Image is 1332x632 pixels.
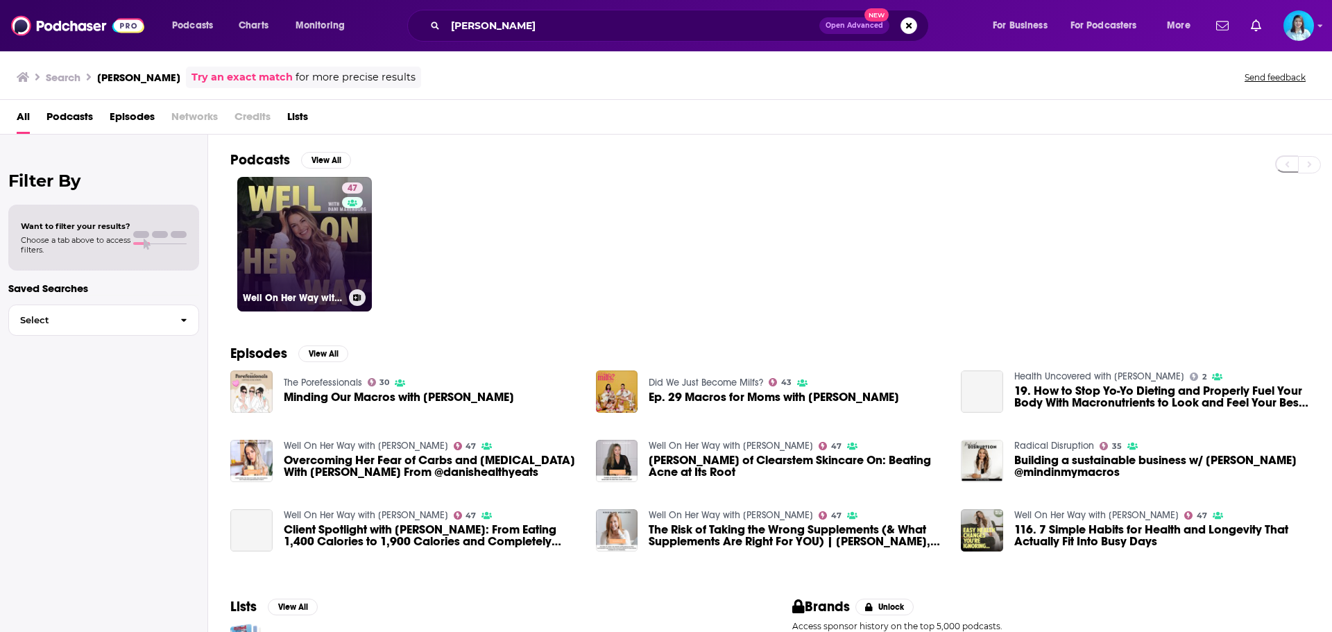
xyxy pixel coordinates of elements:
span: 2 [1202,374,1206,380]
span: Networks [171,105,218,134]
h2: Filter By [8,171,199,191]
button: Unlock [855,599,914,615]
a: Well On Her Way with Dani Marenburg [649,509,813,521]
a: Danielle Gronich of Clearstem Skincare On: Beating Acne at Its Root [649,454,944,478]
a: Client Spotlight with Jamie: From Eating 1,400 Calories to 1,900 Calories and Completely Transfor... [230,509,273,552]
span: 47 [1197,513,1207,519]
span: Lists [287,105,308,134]
span: 43 [781,379,792,386]
span: Podcasts [172,16,213,35]
button: open menu [1157,15,1208,37]
h2: Lists [230,598,257,615]
a: 47 [1184,511,1207,520]
a: 19. How to Stop Yo-Yo Dieting and Properly Fuel Your Body With Macronutrients to Look and Feel Yo... [1014,385,1310,409]
img: Podchaser - Follow, Share and Rate Podcasts [11,12,144,39]
span: [PERSON_NAME] of Clearstem Skincare On: Beating Acne at Its Root [649,454,944,478]
span: 47 [831,513,842,519]
input: Search podcasts, credits, & more... [445,15,819,37]
a: All [17,105,30,134]
a: Podcasts [46,105,93,134]
h3: Search [46,71,80,84]
p: Access sponsor history on the top 5,000 podcasts. [792,621,1310,631]
img: User Profile [1283,10,1314,41]
a: EpisodesView All [230,345,348,362]
img: Building a sustainable business w/ Dani @mindinmymacros [961,440,1003,482]
a: Charts [230,15,277,37]
a: 43 [769,378,792,386]
button: open menu [162,15,231,37]
button: Select [8,305,199,336]
span: The Risk of Taking the Wrong Supplements (& What Supplements Are Right For YOU) | [PERSON_NAME], ... [649,524,944,547]
img: Overcoming Her Fear of Carbs and Orthorexia With Dani From @danishealthyeats [230,440,273,482]
a: Well On Her Way with Dani Marenburg [284,440,448,452]
span: Logged in as ClarisseG [1283,10,1314,41]
span: For Podcasters [1070,16,1137,35]
img: Minding Our Macros with Dani Marenburg [230,370,273,413]
button: Show profile menu [1283,10,1314,41]
button: Send feedback [1240,71,1310,83]
a: 2 [1190,373,1206,381]
span: Client Spotlight with [PERSON_NAME]: From Eating 1,400 Calories to 1,900 Calories and Completely ... [284,524,579,547]
img: 116. 7 Simple Habits for Health and Longevity That Actually Fit Into Busy Days [961,509,1003,552]
span: for more precise results [296,69,416,85]
span: For Business [993,16,1048,35]
a: 19. How to Stop Yo-Yo Dieting and Properly Fuel Your Body With Macronutrients to Look and Feel Yo... [961,370,1003,413]
a: The Porefessionals [284,377,362,388]
h2: Brands [792,598,850,615]
a: Try an exact match [191,69,293,85]
a: 47 [454,511,477,520]
a: Well On Her Way with Dani Marenburg [284,509,448,521]
h2: Episodes [230,345,287,362]
button: Open AdvancedNew [819,17,889,34]
button: open menu [983,15,1065,37]
span: New [864,8,889,22]
img: The Risk of Taking the Wrong Supplements (& What Supplements Are Right For YOU) | Bridgitte Malli... [596,509,638,552]
span: 30 [379,379,389,386]
a: The Risk of Taking the Wrong Supplements (& What Supplements Are Right For YOU) | Bridgitte Malli... [649,524,944,547]
span: Select [9,316,169,325]
span: Minding Our Macros with [PERSON_NAME] [284,391,514,403]
h3: [PERSON_NAME] [97,71,180,84]
a: Ep. 29 Macros for Moms with Dani Marenburg [649,391,899,403]
span: Want to filter your results? [21,221,130,231]
div: Search podcasts, credits, & more... [420,10,942,42]
a: Well On Her Way with Dani Marenburg [649,440,813,452]
button: View All [301,152,351,169]
span: Overcoming Her Fear of Carbs and [MEDICAL_DATA] With [PERSON_NAME] From @danishealthyeats [284,454,579,478]
a: Client Spotlight with Jamie: From Eating 1,400 Calories to 1,900 Calories and Completely Transfor... [284,524,579,547]
a: ListsView All [230,598,318,615]
a: Minding Our Macros with Dani Marenburg [284,391,514,403]
a: Overcoming Her Fear of Carbs and Orthorexia With Dani From @danishealthyeats [284,454,579,478]
span: Charts [239,16,268,35]
button: open menu [286,15,363,37]
span: Choose a tab above to access filters. [21,235,130,255]
a: PodcastsView All [230,151,351,169]
a: 30 [368,378,390,386]
a: Show notifications dropdown [1211,14,1234,37]
a: 47 [819,442,842,450]
span: 35 [1112,443,1122,450]
a: Well On Her Way with Dani Marenburg [1014,509,1179,521]
span: 116. 7 Simple Habits for Health and Longevity That Actually Fit Into Busy Days [1014,524,1310,547]
a: Episodes [110,105,155,134]
span: Building a sustainable business w/ [PERSON_NAME] @mindinmymacros [1014,454,1310,478]
a: Radical Disruption [1014,440,1094,452]
span: More [1167,16,1190,35]
span: Ep. 29 Macros for Moms with [PERSON_NAME] [649,391,899,403]
a: 47 [454,442,477,450]
a: 47 [342,182,363,194]
a: 47 [819,511,842,520]
a: Health Uncovered with Mercedes Cook [1014,370,1184,382]
h2: Podcasts [230,151,290,169]
button: View All [298,345,348,362]
img: Danielle Gronich of Clearstem Skincare On: Beating Acne at Its Root [596,440,638,482]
